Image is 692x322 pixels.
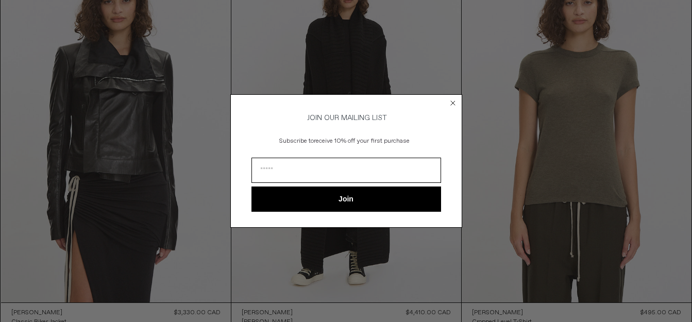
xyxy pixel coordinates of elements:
[251,187,441,212] button: Join
[251,158,441,183] input: Email
[279,137,314,145] span: Subscribe to
[306,113,387,123] span: JOIN OUR MAILING LIST
[448,98,458,108] button: Close dialog
[314,137,410,145] span: receive 10% off your first purchase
